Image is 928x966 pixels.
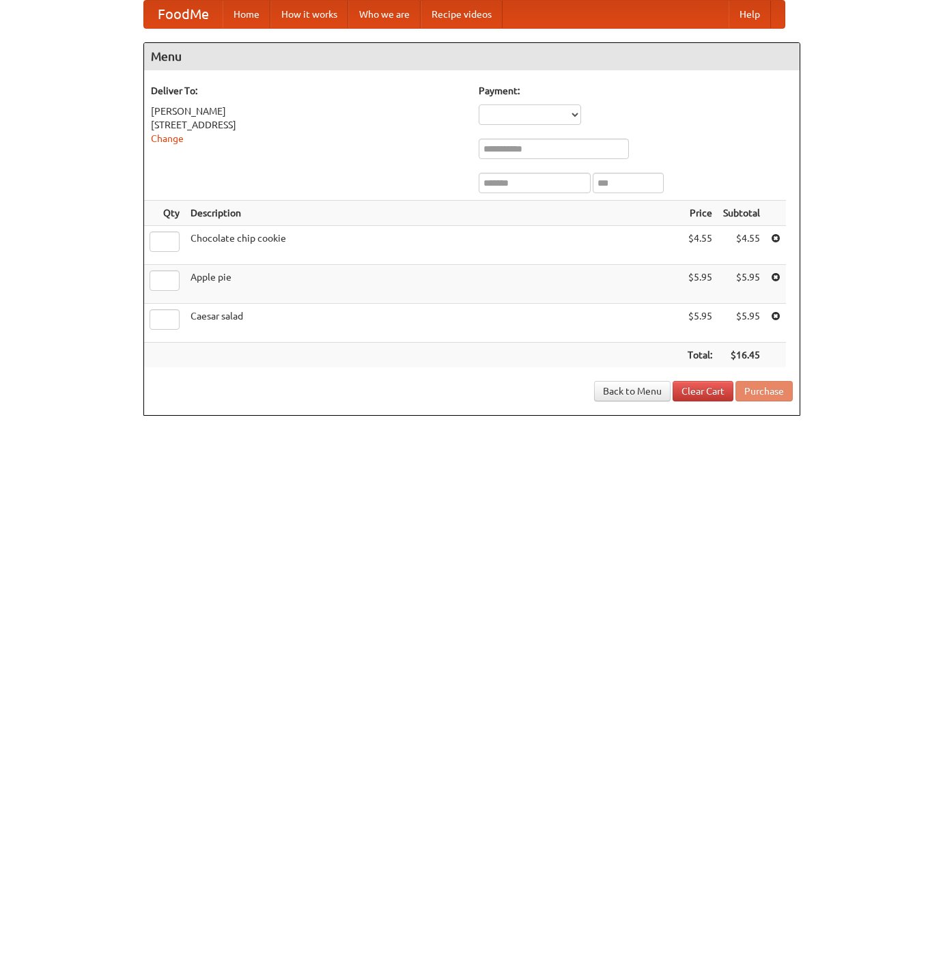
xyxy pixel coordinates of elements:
[718,304,765,343] td: $5.95
[729,1,771,28] a: Help
[223,1,270,28] a: Home
[682,304,718,343] td: $5.95
[718,343,765,368] th: $16.45
[270,1,348,28] a: How it works
[682,265,718,304] td: $5.95
[718,265,765,304] td: $5.95
[594,381,671,401] a: Back to Menu
[185,265,682,304] td: Apple pie
[348,1,421,28] a: Who we are
[144,43,800,70] h4: Menu
[682,343,718,368] th: Total:
[144,201,185,226] th: Qty
[735,381,793,401] button: Purchase
[682,226,718,265] td: $4.55
[718,201,765,226] th: Subtotal
[151,104,465,118] div: [PERSON_NAME]
[682,201,718,226] th: Price
[151,133,184,144] a: Change
[185,304,682,343] td: Caesar salad
[673,381,733,401] a: Clear Cart
[421,1,503,28] a: Recipe videos
[144,1,223,28] a: FoodMe
[185,201,682,226] th: Description
[718,226,765,265] td: $4.55
[185,226,682,265] td: Chocolate chip cookie
[151,118,465,132] div: [STREET_ADDRESS]
[151,84,465,98] h5: Deliver To:
[479,84,793,98] h5: Payment:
